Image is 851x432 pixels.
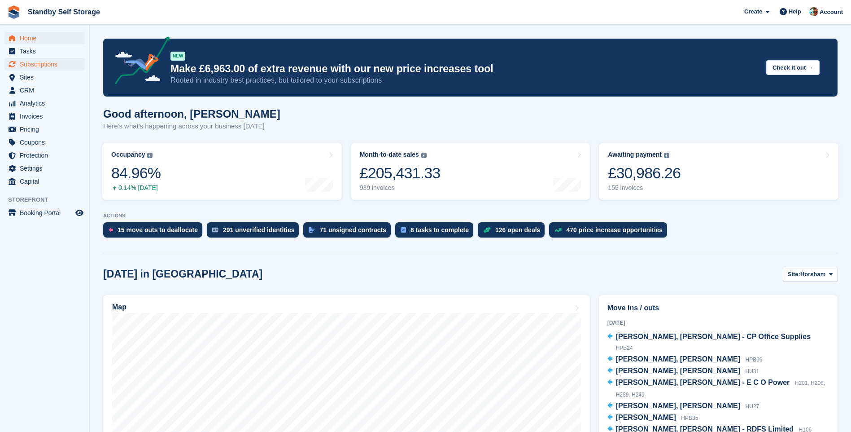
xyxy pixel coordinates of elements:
[360,184,441,192] div: 939 invoices
[820,8,843,17] span: Account
[616,379,790,386] span: [PERSON_NAME], [PERSON_NAME] - E C O Power
[103,268,262,280] h2: [DATE] in [GEOGRAPHIC_DATA]
[616,414,676,421] span: [PERSON_NAME]
[303,222,395,242] a: 71 unsigned contracts
[607,319,829,327] div: [DATE]
[20,84,74,97] span: CRM
[789,7,801,16] span: Help
[20,123,74,136] span: Pricing
[103,213,838,219] p: ACTIONS
[4,58,85,71] a: menu
[170,52,185,61] div: NEW
[20,175,74,188] span: Capital
[112,303,127,311] h2: Map
[395,222,478,242] a: 8 tasks to complete
[20,71,74,84] span: Sites
[4,45,85,57] a: menu
[4,149,85,162] a: menu
[607,412,698,424] a: [PERSON_NAME] HPB35
[103,121,280,132] p: Here's what's happening across your business [DATE]
[4,110,85,123] a: menu
[109,227,113,233] img: move_outs_to_deallocate_icon-f764333ba52eb49d3ac5e1228854f67142a1ed5810a6f6cc68b1a99e826820c5.svg
[566,226,663,234] div: 470 price increase opportunities
[608,184,681,192] div: 155 invoices
[616,333,811,340] span: [PERSON_NAME], [PERSON_NAME] - CP Office Supplies
[401,227,406,233] img: task-75834270c22a3079a89374b754ae025e5fb1db73e45f91037f5363f120a921f8.svg
[607,331,829,354] a: [PERSON_NAME], [PERSON_NAME] - CP Office Supplies HPB24
[4,162,85,175] a: menu
[20,162,74,175] span: Settings
[607,401,759,412] a: [PERSON_NAME], [PERSON_NAME] HU27
[4,123,85,136] a: menu
[4,97,85,110] a: menu
[681,415,698,421] span: HPB35
[111,184,161,192] div: 0.14% [DATE]
[20,97,74,110] span: Analytics
[20,149,74,162] span: Protection
[147,153,153,158] img: icon-info-grey-7440780725fd019a000dd9b08b2336e03edf1995a4989e88bcd33f0948082b44.svg
[102,143,342,200] a: Occupancy 84.96% 0.14% [DATE]
[20,136,74,149] span: Coupons
[20,58,74,71] span: Subscriptions
[20,207,74,219] span: Booking Portal
[103,222,207,242] a: 15 move outs to deallocate
[20,32,74,44] span: Home
[608,164,681,182] div: £30,986.26
[118,226,198,234] div: 15 move outs to deallocate
[212,227,218,233] img: verify_identity-adf6edd0f0f0b5bbfe63781bf79b02c33cf7c696d77639b501bdc392416b5a36.svg
[360,164,441,182] div: £205,431.33
[745,357,762,363] span: HPB36
[360,151,419,159] div: Month-to-date sales
[319,226,386,234] div: 71 unsigned contracts
[616,355,740,363] span: [PERSON_NAME], [PERSON_NAME]
[103,108,280,120] h1: Good afternoon, [PERSON_NAME]
[616,402,740,410] span: [PERSON_NAME], [PERSON_NAME]
[478,222,549,242] a: 126 open deals
[4,175,85,188] a: menu
[554,228,562,232] img: price_increase_opportunities-93ffe204e8149a01c8c9dc8f82e8f89637d9d84a8eef4429ea346261dce0b2c0.svg
[223,226,295,234] div: 291 unverified identities
[4,136,85,149] a: menu
[766,60,820,75] button: Check it out →
[107,36,170,88] img: price-adjustments-announcement-icon-8257ccfd72463d97f412b2fc003d46551f7dbcb40ab6d574587a9cd5c0d94...
[607,303,829,313] h2: Move ins / outs
[111,151,145,159] div: Occupancy
[800,270,825,279] span: Horsham
[608,151,662,159] div: Awaiting payment
[421,153,427,158] img: icon-info-grey-7440780725fd019a000dd9b08b2336e03edf1995a4989e88bcd33f0948082b44.svg
[7,5,21,19] img: stora-icon-8386f47178a22dfd0bd8f6a31ec36ba5ce8667c1dd55bd0f319d3a0aa187defe.svg
[170,75,759,85] p: Rooted in industry best practices, but tailored to your subscriptions.
[788,270,800,279] span: Site:
[4,84,85,97] a: menu
[351,143,590,200] a: Month-to-date sales £205,431.33 939 invoices
[4,207,85,219] a: menu
[207,222,304,242] a: 291 unverified identities
[809,7,818,16] img: Michael Walker
[4,32,85,44] a: menu
[170,62,759,75] p: Make £6,963.00 of extra revenue with our new price increases tool
[783,267,838,282] button: Site: Horsham
[24,4,104,19] a: Standby Self Storage
[4,71,85,84] a: menu
[111,164,161,182] div: 84.96%
[599,143,838,200] a: Awaiting payment £30,986.26 155 invoices
[495,226,540,234] div: 126 open deals
[607,377,829,401] a: [PERSON_NAME], [PERSON_NAME] - E C O Power H201, H206, H239, H249
[549,222,672,242] a: 470 price increase opportunities
[20,110,74,123] span: Invoices
[745,403,759,410] span: HU27
[745,368,759,375] span: HU31
[74,207,85,218] a: Preview store
[607,354,763,366] a: [PERSON_NAME], [PERSON_NAME] HPB36
[744,7,762,16] span: Create
[483,227,491,233] img: deal-1b604bf984904fb50ccaf53a9ad4b4a5d6e5aea283cecdc64d6e3604feb123c2.svg
[8,195,89,204] span: Storefront
[616,367,740,375] span: [PERSON_NAME], [PERSON_NAME]
[309,227,315,233] img: contract_signature_icon-13c848040528278c33f63329250d36e43548de30e8caae1d1a13099fd9432cc5.svg
[616,380,825,398] span: H201, H206, H239, H249
[607,366,759,377] a: [PERSON_NAME], [PERSON_NAME] HU31
[410,226,469,234] div: 8 tasks to complete
[616,345,633,351] span: HPB24
[20,45,74,57] span: Tasks
[664,153,669,158] img: icon-info-grey-7440780725fd019a000dd9b08b2336e03edf1995a4989e88bcd33f0948082b44.svg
